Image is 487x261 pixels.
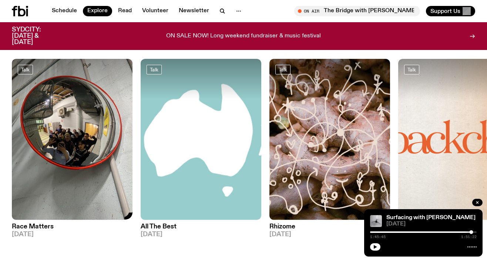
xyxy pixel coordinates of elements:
[386,221,477,227] span: [DATE]
[426,6,475,16] button: Support Us
[404,65,419,74] a: Talk
[12,59,132,220] img: A photo of the Race Matters team taken in a rear view or "blindside" mirror. A bunch of people of...
[18,65,33,74] a: Talk
[47,6,81,16] a: Schedule
[141,220,261,238] a: All The Best[DATE]
[141,224,261,230] h3: All The Best
[386,215,476,221] a: Surfacing with [PERSON_NAME]
[279,67,287,72] span: Talk
[150,67,158,72] span: Talk
[461,235,477,239] span: 1:51:22
[275,65,290,74] a: Talk
[138,6,173,16] a: Volunteer
[147,65,162,74] a: Talk
[141,231,261,238] span: [DATE]
[294,6,420,16] button: On AirThe Bridge with [PERSON_NAME]
[83,6,112,16] a: Explore
[174,6,214,16] a: Newsletter
[12,27,59,46] h3: SYDCITY: [DATE] & [DATE]
[407,67,416,72] span: Talk
[21,67,30,72] span: Talk
[370,235,386,239] span: 1:45:45
[12,23,77,51] h2: Talks
[269,59,390,220] img: A close up picture of a bunch of ginger roots. Yellow squiggles with arrows, hearts and dots are ...
[12,224,132,230] h3: Race Matters
[269,220,390,238] a: Rhizome[DATE]
[269,224,390,230] h3: Rhizome
[430,8,460,14] span: Support Us
[12,231,132,238] span: [DATE]
[269,231,390,238] span: [DATE]
[12,220,132,238] a: Race Matters[DATE]
[114,6,136,16] a: Read
[166,33,321,40] p: ON SALE NOW! Long weekend fundraiser & music festival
